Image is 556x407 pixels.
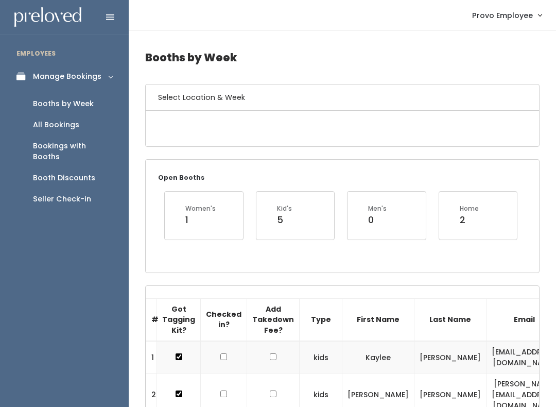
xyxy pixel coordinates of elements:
[33,71,101,82] div: Manage Bookings
[277,204,292,213] div: Kid's
[33,120,79,130] div: All Bookings
[300,298,342,341] th: Type
[33,98,94,109] div: Booths by Week
[145,43,540,72] h4: Booths by Week
[201,298,247,341] th: Checked in?
[342,341,414,374] td: Kaylee
[462,4,552,26] a: Provo Employee
[414,341,486,374] td: [PERSON_NAME]
[33,141,112,162] div: Bookings with Booths
[146,298,157,341] th: #
[247,298,300,341] th: Add Takedown Fee?
[14,7,81,27] img: preloved logo
[472,10,533,21] span: Provo Employee
[277,213,292,227] div: 5
[185,204,216,213] div: Women's
[342,298,414,341] th: First Name
[460,204,479,213] div: Home
[185,213,216,227] div: 1
[300,341,342,374] td: kids
[460,213,479,227] div: 2
[158,173,204,182] small: Open Booths
[368,213,387,227] div: 0
[33,194,91,205] div: Seller Check-in
[146,84,539,111] h6: Select Location & Week
[157,298,201,341] th: Got Tagging Kit?
[368,204,387,213] div: Men's
[414,298,486,341] th: Last Name
[146,341,157,374] td: 1
[33,173,95,183] div: Booth Discounts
